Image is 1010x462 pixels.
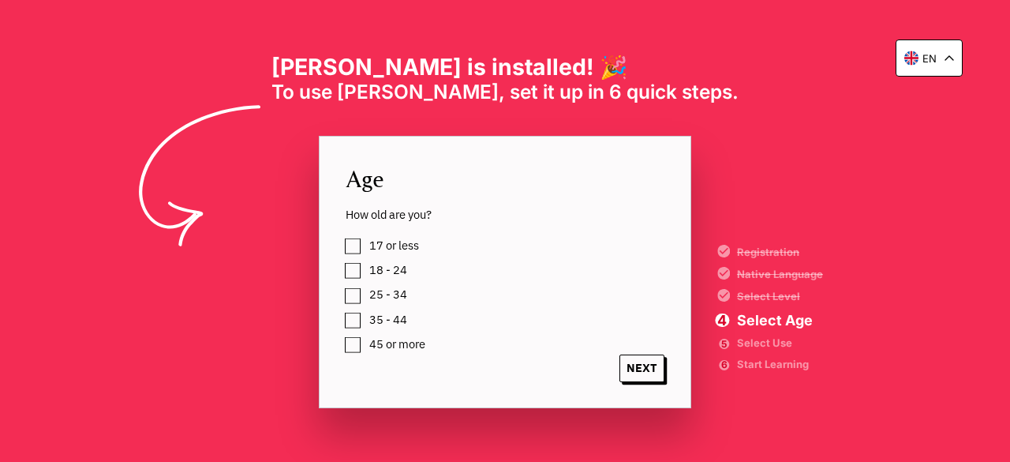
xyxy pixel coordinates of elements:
[737,339,823,347] span: Select Use
[271,81,739,103] span: To use [PERSON_NAME], set it up in 6 quick steps.
[619,355,664,382] span: NEXT
[271,54,739,81] h1: [PERSON_NAME] is installed! 🎉
[737,314,823,328] span: Select Age
[369,264,407,276] span: 18 - 24
[346,162,664,194] span: Age
[737,360,823,369] span: Start Learning
[737,247,823,257] span: Registration
[346,208,664,223] span: How old are you?
[369,239,419,252] span: 17 or less
[737,291,823,302] span: Select Level
[369,314,407,326] span: 35 - 44
[369,338,425,351] span: 45 or more
[922,52,937,65] p: en
[369,288,407,301] span: 25 - 34
[737,269,823,280] span: Native Language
